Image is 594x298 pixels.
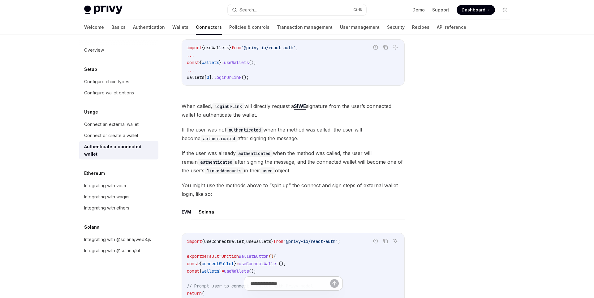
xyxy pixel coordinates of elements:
[84,247,140,254] div: Integrating with @solana/kit
[79,130,158,141] a: Connect or create a wallet
[172,20,188,35] a: Wallets
[202,60,219,65] span: wallets
[457,5,495,15] a: Dashboard
[219,268,222,274] span: }
[278,261,286,266] span: ();
[84,223,100,231] h5: Solana
[199,205,214,219] button: Solana
[84,121,139,128] div: Connect an external wallet
[340,20,380,35] a: User management
[84,204,129,212] div: Integrating with ethers
[84,78,129,85] div: Configure chain types
[500,5,510,15] button: Toggle dark mode
[133,20,165,35] a: Authentication
[182,205,191,219] button: EVM
[244,239,246,244] span: ,
[207,75,209,80] span: 0
[84,132,138,139] div: Connect or create a wallet
[231,45,241,50] span: from
[79,45,158,56] a: Overview
[202,261,234,266] span: connectWallet
[182,125,405,143] span: If the user was not when the method was called, the user will become after signing the message.
[462,7,485,13] span: Dashboard
[202,239,204,244] span: {
[229,45,231,50] span: }
[353,7,363,12] span: Ctrl K
[381,43,390,51] button: Copy the contents from the code block
[250,277,330,290] input: Ask a question...
[387,20,405,35] a: Security
[79,202,158,214] a: Integrating with ethers
[187,261,199,266] span: const
[228,4,366,15] button: Search...CtrlK
[79,245,158,256] a: Integrating with @solana/kit
[187,67,194,73] span: ...
[241,45,296,50] span: '@privy-io/react-auth'
[84,193,129,201] div: Integrating with wagmi
[79,76,158,87] a: Configure chain types
[199,261,202,266] span: {
[241,75,249,80] span: ();
[84,89,134,97] div: Configure wallet options
[84,182,126,189] div: Integrating with viem
[200,135,238,142] code: authenticated
[84,143,155,158] div: Authenticate a connected wallet
[338,239,340,244] span: ;
[182,149,405,175] span: If the user was already when the method was called, the user will remain after signing the messag...
[187,239,202,244] span: import
[273,239,283,244] span: from
[84,108,98,116] h5: Usage
[372,237,380,245] button: Report incorrect code
[84,170,105,177] h5: Ethereum
[204,45,229,50] span: useWallets
[249,268,256,274] span: ();
[222,268,224,274] span: =
[277,20,333,35] a: Transaction management
[202,268,219,274] span: wallets
[246,239,271,244] span: useWallets
[239,261,278,266] span: useConnectWallet
[412,7,425,13] a: Demo
[202,253,219,259] span: default
[224,268,249,274] span: useWallets
[391,43,399,51] button: Ask AI
[187,75,204,80] span: wallets
[79,87,158,98] a: Configure wallet options
[229,20,269,35] a: Policies & controls
[249,60,256,65] span: ();
[84,66,97,73] h5: Setup
[187,253,202,259] span: export
[219,253,239,259] span: function
[187,60,199,65] span: const
[381,237,390,245] button: Copy the contents from the code block
[182,102,405,119] span: When called, will directly request a signature from the user’s connected wallet to authenticate t...
[199,268,202,274] span: {
[79,234,158,245] a: Integrating with @solana/web3.js
[219,60,222,65] span: }
[187,52,194,58] span: ...
[84,6,123,14] img: light logo
[214,75,241,80] span: loginOrLink
[204,167,244,174] code: linkedAccounts
[212,103,244,110] code: loginOrLink
[226,127,263,133] code: authenticated
[271,239,273,244] span: }
[79,191,158,202] a: Integrating with wagmi
[239,253,269,259] span: WalletButton
[283,239,338,244] span: '@privy-io/react-auth'
[269,253,273,259] span: ()
[84,20,104,35] a: Welcome
[234,261,236,266] span: }
[294,103,306,110] a: SIWE
[79,119,158,130] a: Connect an external wallet
[224,60,249,65] span: useWallets
[330,279,339,288] button: Send message
[236,261,239,266] span: =
[296,45,298,50] span: ;
[239,6,257,14] div: Search...
[204,239,244,244] span: useConnectWallet
[79,141,158,160] a: Authenticate a connected wallet
[204,75,207,80] span: [
[372,43,380,51] button: Report incorrect code
[198,159,235,166] code: authenticated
